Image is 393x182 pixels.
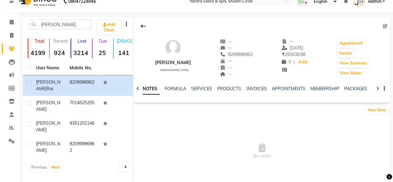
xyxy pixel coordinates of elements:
[338,39,364,48] button: Appointment
[66,116,99,137] td: 9351202146
[36,100,60,112] span: [PERSON_NAME]
[32,61,66,75] th: User Name
[66,75,99,96] td: 8209996962
[114,49,133,57] strong: 141
[47,86,53,91] span: Rai
[52,38,69,44] p: Recent
[74,38,91,44] p: Lost
[220,65,232,70] span: --
[50,49,69,57] strong: 924
[164,38,182,57] img: avatar
[220,45,232,51] span: --
[31,38,48,44] p: Total
[338,69,363,77] button: View Album
[272,86,305,91] a: APPOINTMENTS
[282,52,285,57] span: ₹
[155,59,191,66] div: [PERSON_NAME]
[160,68,188,72] span: [DEMOGRAPHIC_DATA]
[36,120,60,133] span: [PERSON_NAME]
[217,86,241,91] a: PRODUCTS
[71,49,91,57] strong: 3214
[282,45,303,51] span: [DATE]
[93,49,112,57] strong: 25
[28,49,48,57] strong: 4199
[66,96,99,116] td: 7014525255
[338,49,353,58] button: Invoice
[297,58,308,67] a: Add
[338,59,368,68] button: View Summary
[66,137,99,157] td: 82099996962
[220,52,253,57] span: 8209996962
[29,20,91,29] input: Search by Name/Mobile/Email/Code
[97,20,121,35] a: Add Client
[344,86,367,91] a: PACKAGES
[310,86,339,91] a: MEMBERSHIP
[66,61,99,75] th: Mobile No.
[50,163,62,172] button: Next
[294,59,295,65] span: |
[220,39,232,44] span: --
[165,86,186,91] a: FORMULA
[282,39,294,44] span: --
[191,86,212,91] a: SERVICES
[140,83,160,95] a: NOTES
[282,59,291,65] span: 0
[220,71,232,77] span: --
[36,141,60,153] span: [PERSON_NAME]
[116,38,133,44] p: [DEMOGRAPHIC_DATA]
[36,79,60,91] span: [PERSON_NAME]
[282,52,305,57] span: 292638.88
[246,86,267,91] a: INVOICES
[366,106,387,114] button: New Note
[137,20,150,32] div: Back to Client
[94,38,112,44] p: Due
[220,58,232,64] span: --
